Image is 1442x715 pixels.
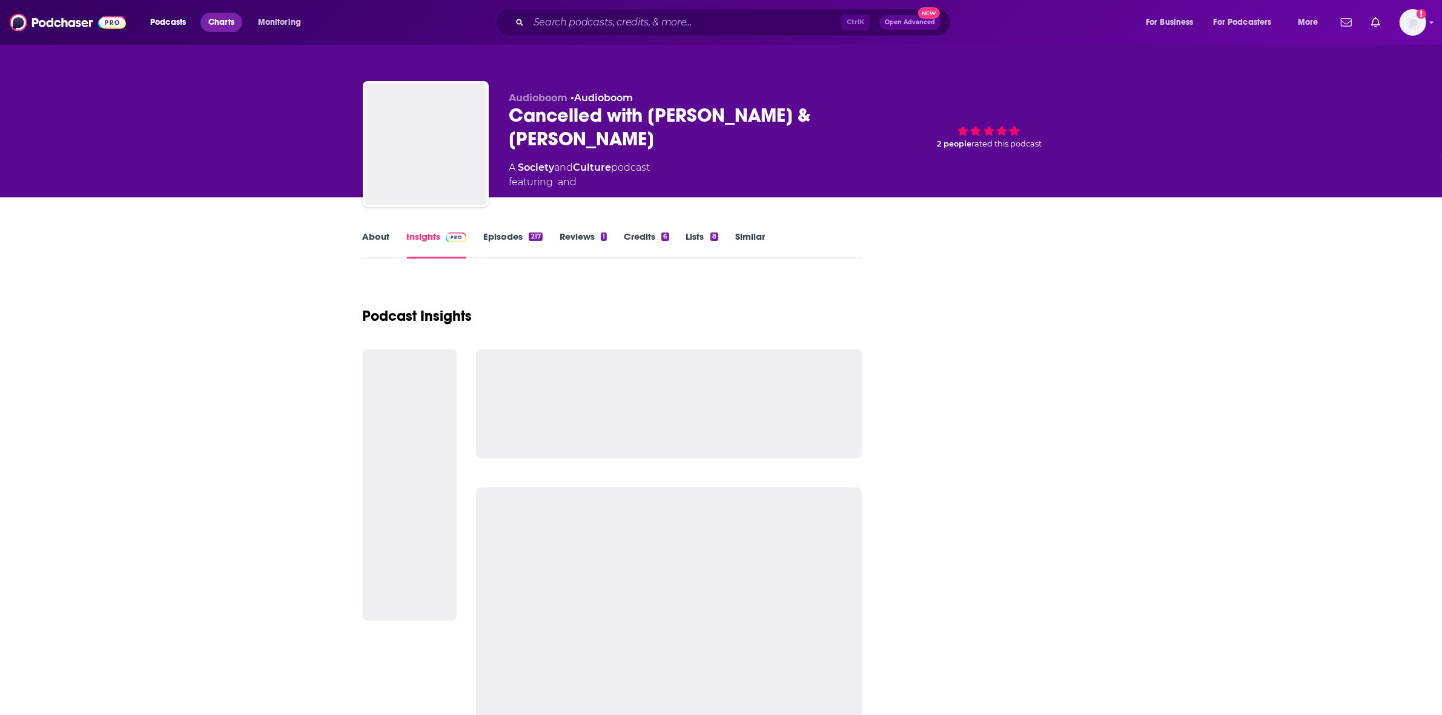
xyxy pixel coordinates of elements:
img: User Profile [1400,9,1426,36]
span: rated this podcast [972,139,1042,148]
a: Similar [735,231,765,259]
span: For Business [1146,14,1194,31]
h1: Podcast Insights [363,307,472,325]
button: open menu [142,13,202,32]
a: Episodes217 [483,231,542,259]
div: Search podcasts, credits, & more... [507,8,962,36]
span: 2 people [938,139,972,148]
img: Podchaser Pro [446,232,467,242]
a: Show notifications dropdown [1336,12,1357,33]
button: Show profile menu [1400,9,1426,36]
span: Logged in as evankrask [1400,9,1426,36]
span: Monitoring [258,14,301,31]
button: open menu [250,13,317,32]
span: Podcasts [150,14,186,31]
a: About [363,231,390,259]
button: open menu [1206,13,1289,32]
span: Open Advanced [885,19,935,25]
a: Reviews1 [560,231,607,259]
div: 217 [529,232,542,241]
button: open menu [1137,13,1209,32]
span: New [918,7,940,19]
button: open menu [1289,13,1334,32]
a: Credits6 [624,231,669,259]
a: Culture [574,162,612,173]
a: Audioboom [575,92,633,104]
input: Search podcasts, credits, & more... [529,13,841,32]
a: Charts [200,13,242,32]
span: Charts [208,14,234,31]
svg: Add a profile image [1417,9,1426,19]
span: and [555,162,574,173]
span: More [1298,14,1318,31]
span: featuring [509,175,650,189]
a: InsightsPodchaser Pro [407,231,467,259]
div: 2 peoplerated this podcast [898,92,1080,168]
span: Audioboom [509,92,568,104]
img: Podchaser - Follow, Share and Rate Podcasts [10,11,126,34]
div: 6 [661,232,669,241]
div: A podcast [509,160,650,189]
span: Ctrl K [841,15,870,30]
div: 1 [601,232,607,241]
span: and [558,175,577,189]
span: For Podcasters [1214,14,1272,31]
div: 8 [710,232,718,241]
a: Lists8 [686,231,718,259]
button: Open AdvancedNew [879,15,941,30]
a: Show notifications dropdown [1366,12,1385,33]
span: • [571,92,633,104]
a: Society [518,162,555,173]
